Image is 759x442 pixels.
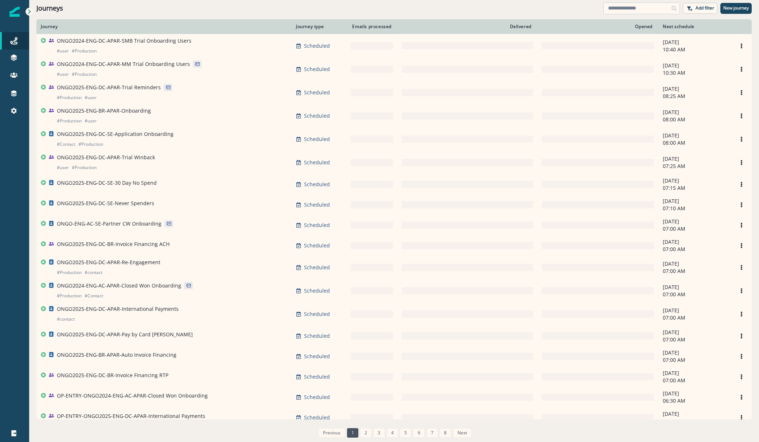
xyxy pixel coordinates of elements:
p: Scheduled [304,353,330,360]
button: Options [736,157,747,168]
p: Scheduled [304,66,330,73]
p: ONGO2024-ENG-DC-APAR-SMB Trial Onboarding Users [57,37,191,44]
p: [DATE] [663,85,727,93]
p: Scheduled [304,310,330,318]
button: Options [736,110,747,121]
a: ONGO2025-ENG-BR-APAR-Onboarding#Production#userScheduled-[DATE]08:00 AMOptions [36,104,752,128]
button: Options [736,199,747,210]
p: [DATE] [663,177,727,184]
p: # Contact [57,141,75,148]
button: Add filter [683,3,717,14]
img: Inflection [9,7,20,17]
p: [DATE] [663,390,727,397]
button: Options [736,412,747,423]
button: Options [736,392,747,403]
p: 08:25 AM [663,93,727,100]
p: # contact [57,316,75,323]
a: Page 4 [387,428,398,438]
p: # Production [57,117,82,125]
p: Scheduled [304,332,330,340]
div: Delivered [402,24,533,30]
a: ONGO2025-ENG-DC-APAR-Re-Engagement#Production#contactScheduled-[DATE]07:00 AMOptions [36,256,752,279]
p: # Production [57,94,82,101]
p: Scheduled [304,414,330,421]
p: ONGO2025-ENG-DC-APAR-Re-Engagement [57,259,160,266]
a: Page 1 is your current page [347,428,358,438]
div: Emails processed [351,24,393,30]
a: ONGO2025-ENG-DC-SE-Never SpendersScheduled-[DATE]07:10 AMOptions [36,195,752,215]
p: New journey [723,5,749,11]
p: 07:25 AM [663,163,727,170]
div: Journey [41,24,287,30]
button: Options [736,64,747,75]
a: ONGO2025-ENG-DC-SE-Application Onboarding#Contact#ProductionScheduled-[DATE]08:00 AMOptions [36,128,752,151]
p: [DATE] [663,62,727,69]
p: [DATE] [663,39,727,46]
a: OP-ENTRY-ONGO2024-ENG-AC-APAR-Closed Won OnboardingScheduled-[DATE]06:30 AMOptions [36,387,752,407]
a: ONGO2025-ENG-DC-BR-Invoice Financing ACHScheduled-[DATE]07:00 AMOptions [36,235,752,256]
p: Scheduled [304,159,330,166]
p: # user [57,71,69,78]
p: [DATE] [663,260,727,267]
p: Scheduled [304,264,330,271]
button: Options [736,40,747,51]
p: ONGO2025-ENG-DC-APAR-Pay by Card [PERSON_NAME] [57,331,193,338]
button: New journey [720,3,752,14]
p: ONGO2024-ENG-AC-APAR-Closed Won Onboarding [57,282,181,289]
p: [DATE] [663,283,727,291]
p: ONGO2025-ENG-DC-APAR-Trial Winback [57,154,155,161]
p: 07:00 AM [663,377,727,384]
button: Options [736,309,747,320]
p: 07:15 AM [663,184,727,192]
p: 08:00 AM [663,116,727,123]
p: 07:00 AM [663,246,727,253]
p: [DATE] [663,369,727,377]
p: 07:00 AM [663,225,727,232]
button: Options [736,330,747,341]
p: 07:00 AM [663,314,727,321]
p: 10:40 AM [663,46,727,53]
p: [DATE] [663,132,727,139]
p: [DATE] [663,218,727,225]
p: ONGO2025-ENG-DC-APAR-Trial Reminders [57,84,161,91]
a: ONGO2025-ENG-DC-SE-30 Day No SpendScheduled-[DATE]07:15 AMOptions [36,174,752,195]
div: Next schedule [663,24,727,30]
button: Options [736,285,747,296]
p: ONGO-ENG-AC-SE-Partner CW Onboarding [57,220,161,227]
button: Options [736,87,747,98]
p: Scheduled [304,373,330,380]
p: # user [85,94,97,101]
p: # Contact [85,292,103,300]
p: ONGO2025-ENG-DC-SE-30 Day No Spend [57,179,157,187]
p: Scheduled [304,181,330,188]
p: 07:00 AM [663,291,727,298]
p: ONGO2025-ENG-DC-APAR-International Payments [57,305,179,313]
a: OP-ENTRY-ONGO2025-ENG-DC-APAR-International PaymentsScheduled-[DATE]06:30 AMOptions [36,407,752,428]
p: # user [57,164,69,171]
h1: Journeys [36,4,63,12]
p: [DATE] [663,197,727,205]
a: Page 6 [413,428,424,438]
p: # Production [57,269,82,276]
p: [DATE] [663,410,727,418]
p: 08:00 AM [663,139,727,146]
button: Options [736,220,747,231]
p: # Production [72,164,97,171]
p: ONGO2025-ENG-DC-SE-Never Spenders [57,200,154,207]
a: Page 8 [440,428,451,438]
p: ONGO2025-ENG-BR-APAR-Onboarding [57,107,151,114]
a: Page 5 [400,428,411,438]
a: ONGO2025-ENG-BR-APAR-Auto Invoice FinancingScheduled-[DATE]07:00 AMOptions [36,346,752,367]
p: Scheduled [304,287,330,294]
p: [DATE] [663,307,727,314]
p: Scheduled [304,112,330,120]
p: 06:30 AM [663,418,727,425]
button: Options [736,179,747,190]
a: Next page [453,428,471,438]
a: Page 7 [427,428,438,438]
button: Options [736,240,747,251]
p: # Production [72,47,97,55]
ul: Pagination [317,428,471,438]
p: Scheduled [304,42,330,50]
a: Page 3 [373,428,385,438]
